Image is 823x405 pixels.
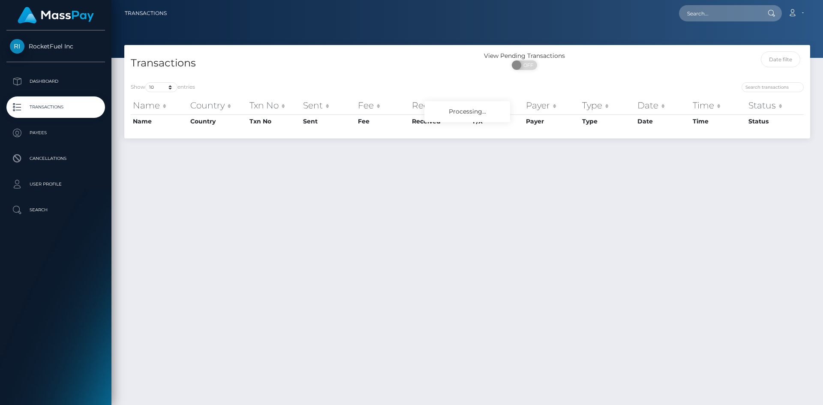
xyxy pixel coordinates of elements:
[10,126,102,139] p: Payees
[580,97,635,114] th: Type
[761,51,801,67] input: Date filter
[125,4,167,22] a: Transactions
[10,152,102,165] p: Cancellations
[301,97,356,114] th: Sent
[10,39,24,54] img: RocketFuel Inc
[679,5,760,21] input: Search...
[6,174,105,195] a: User Profile
[467,51,582,60] div: View Pending Transactions
[524,114,580,128] th: Payer
[247,114,301,128] th: Txn No
[6,148,105,169] a: Cancellations
[746,97,804,114] th: Status
[524,97,580,114] th: Payer
[580,114,635,128] th: Type
[517,60,538,70] span: OFF
[188,114,248,128] th: Country
[6,42,105,50] span: RocketFuel Inc
[10,75,102,88] p: Dashboard
[471,97,524,114] th: F/X
[10,204,102,216] p: Search
[6,122,105,144] a: Payees
[131,82,195,92] label: Show entries
[691,114,746,128] th: Time
[6,96,105,118] a: Transactions
[247,97,301,114] th: Txn No
[410,114,471,128] th: Received
[131,56,461,71] h4: Transactions
[131,97,188,114] th: Name
[691,97,746,114] th: Time
[635,114,691,128] th: Date
[746,114,804,128] th: Status
[188,97,248,114] th: Country
[742,82,804,92] input: Search transactions
[145,82,177,92] select: Showentries
[410,97,471,114] th: Received
[131,114,188,128] th: Name
[10,178,102,191] p: User Profile
[10,101,102,114] p: Transactions
[635,97,691,114] th: Date
[6,199,105,221] a: Search
[356,97,410,114] th: Fee
[356,114,410,128] th: Fee
[18,7,94,24] img: MassPay Logo
[6,71,105,92] a: Dashboard
[424,101,510,122] div: Processing...
[301,114,356,128] th: Sent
